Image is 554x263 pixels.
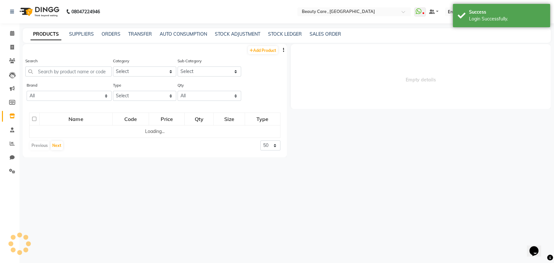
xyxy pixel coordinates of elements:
label: Sub Category [178,58,202,64]
div: Name [40,113,112,125]
label: Qty [178,82,184,88]
a: SALES ORDER [310,31,341,37]
label: Type [113,82,121,88]
span: Empty details [291,44,551,109]
button: Next [51,141,63,150]
a: Add Product [248,46,278,54]
a: SUPPLIERS [69,31,94,37]
div: Code [113,113,148,125]
div: Type [245,113,279,125]
label: Category [113,58,129,64]
div: Qty [185,113,213,125]
div: Size [214,113,244,125]
b: 08047224946 [71,3,100,21]
div: Price [149,113,184,125]
a: STOCK LEDGER [268,31,302,37]
label: Brand [27,82,37,88]
td: Loading... [30,126,280,138]
a: TRANSFER [128,31,152,37]
div: Login Successfully. [469,16,545,22]
label: Search [25,58,38,64]
div: Success [469,9,545,16]
a: PRODUCTS [31,29,61,40]
a: ORDERS [102,31,120,37]
iframe: chat widget [527,237,548,257]
img: logo [17,3,61,21]
a: STOCK ADJUSTMENT [215,31,260,37]
a: AUTO CONSUMPTION [160,31,207,37]
input: Search by product name or code [25,66,112,77]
